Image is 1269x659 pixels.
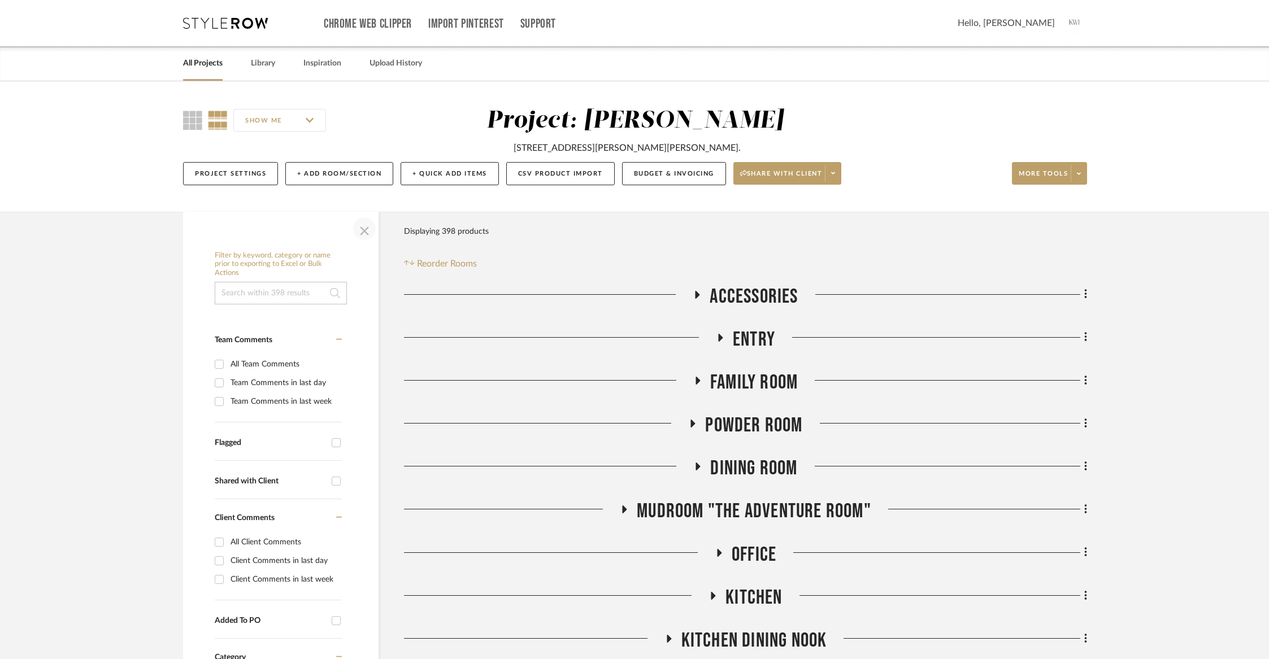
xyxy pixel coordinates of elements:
div: Team Comments in last day [231,374,339,392]
div: Shared with Client [215,477,326,486]
button: Project Settings [183,162,278,185]
div: Flagged [215,438,326,448]
button: CSV Product Import [506,162,615,185]
a: Support [520,19,556,29]
button: + Quick Add Items [401,162,499,185]
span: Powder Room [705,413,802,438]
div: All Team Comments [231,355,339,373]
button: More tools [1012,162,1087,185]
span: More tools [1019,169,1068,186]
a: Import Pinterest [428,19,504,29]
span: Entry [733,328,775,352]
div: Displaying 398 products [404,220,489,243]
button: Budget & Invoicing [622,162,726,185]
img: avatar [1063,11,1087,35]
a: Library [251,56,275,71]
a: Inspiration [303,56,341,71]
a: Chrome Web Clipper [324,19,412,29]
input: Search within 398 results [215,282,347,304]
button: Reorder Rooms [404,257,477,270]
span: Kitchen [725,586,782,610]
span: Dining Room [710,456,797,481]
span: Team Comments [215,336,272,344]
button: Share with client [733,162,842,185]
span: Share with client [740,169,823,186]
span: Office [732,543,776,567]
div: [STREET_ADDRESS][PERSON_NAME][PERSON_NAME]. [514,141,741,155]
button: + Add Room/Section [285,162,393,185]
div: Client Comments in last day [231,552,339,570]
button: Close [353,217,376,240]
span: Hello, [PERSON_NAME] [958,16,1055,30]
div: All Client Comments [231,533,339,551]
a: Upload History [370,56,422,71]
span: Mudroom "The Adventure Room" [637,499,871,523]
div: Client Comments in last week [231,570,339,588]
span: Client Comments [215,514,275,522]
span: Kitchen Dining Nook [681,629,827,653]
div: Project: [PERSON_NAME] [486,109,784,133]
span: Accessories [710,285,798,309]
h6: Filter by keyword, category or name prior to exporting to Excel or Bulk Actions [215,251,347,278]
div: Team Comments in last week [231,392,339,411]
span: Family Room [710,370,798,395]
a: All Projects [183,56,223,71]
div: Added To PO [215,616,326,626]
span: Reorder Rooms [417,257,477,270]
